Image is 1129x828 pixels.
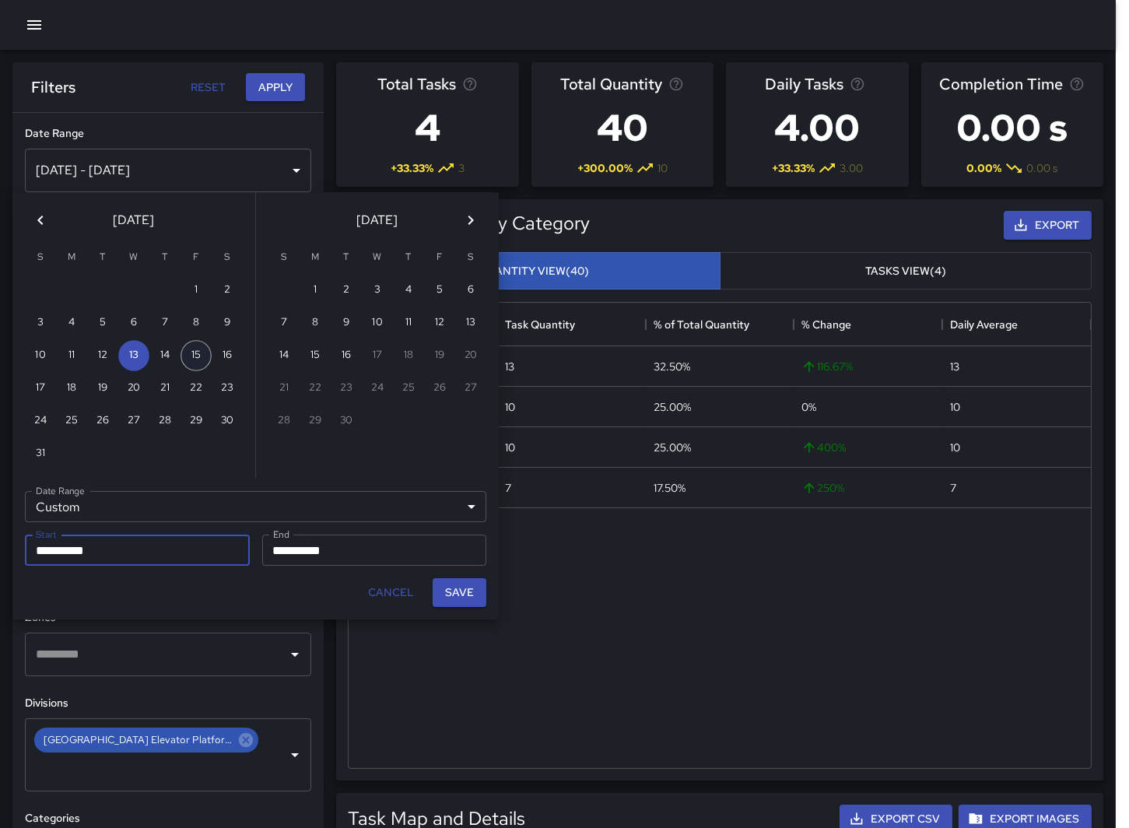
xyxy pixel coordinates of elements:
[149,405,181,437] button: 28
[455,307,486,339] button: 13
[120,242,148,273] span: Wednesday
[181,340,212,371] button: 15
[181,307,212,339] button: 8
[455,205,486,236] button: Next month
[58,242,86,273] span: Monday
[181,275,212,306] button: 1
[56,405,87,437] button: 25
[56,307,87,339] button: 4
[87,340,118,371] button: 12
[87,373,118,404] button: 19
[87,307,118,339] button: 5
[118,405,149,437] button: 27
[455,275,486,306] button: 6
[149,373,181,404] button: 21
[393,307,424,339] button: 11
[393,275,424,306] button: 4
[433,578,486,607] button: Save
[89,242,117,273] span: Tuesday
[118,340,149,371] button: 13
[331,275,362,306] button: 2
[213,242,241,273] span: Saturday
[331,307,362,339] button: 9
[457,242,485,273] span: Saturday
[56,373,87,404] button: 18
[25,205,56,236] button: Previous month
[332,242,360,273] span: Tuesday
[301,242,329,273] span: Monday
[424,275,455,306] button: 5
[212,405,243,437] button: 30
[149,307,181,339] button: 7
[25,307,56,339] button: 3
[212,373,243,404] button: 23
[426,242,454,273] span: Friday
[118,307,149,339] button: 6
[300,275,331,306] button: 1
[151,242,179,273] span: Thursday
[394,242,422,273] span: Thursday
[181,373,212,404] button: 22
[114,209,155,231] span: [DATE]
[300,340,331,371] button: 15
[424,307,455,339] button: 12
[25,340,56,371] button: 10
[331,340,362,371] button: 16
[182,242,210,273] span: Friday
[25,405,56,437] button: 24
[26,242,54,273] span: Sunday
[362,307,393,339] button: 10
[149,340,181,371] button: 14
[87,405,118,437] button: 26
[25,438,56,469] button: 31
[56,340,87,371] button: 11
[25,373,56,404] button: 17
[270,242,298,273] span: Sunday
[25,491,486,522] div: Custom
[181,405,212,437] button: 29
[212,275,243,306] button: 2
[362,578,420,607] button: Cancel
[357,209,398,231] span: [DATE]
[268,307,300,339] button: 7
[300,307,331,339] button: 8
[36,528,57,541] label: Start
[118,373,149,404] button: 20
[212,307,243,339] button: 9
[36,484,85,497] label: Date Range
[362,275,393,306] button: 3
[273,528,289,541] label: End
[212,340,243,371] button: 16
[363,242,391,273] span: Wednesday
[268,340,300,371] button: 14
